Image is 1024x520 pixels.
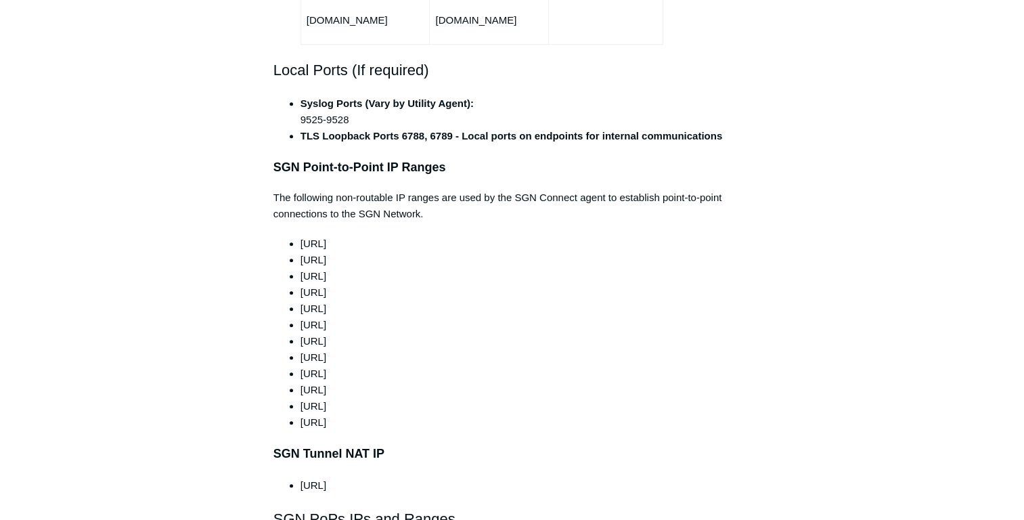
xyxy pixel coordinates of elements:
[300,400,326,412] span: [URL]
[300,368,326,379] span: [URL]
[300,317,751,333] li: [URL]
[300,97,474,109] strong: Syslog Ports (Vary by Utility Agent):
[273,190,751,222] p: The following non-routable IP ranges are used by the SGN Connect agent to establish point-to-poin...
[300,95,751,128] li: 9525-9528
[273,158,751,177] h3: SGN Point-to-Point IP Ranges
[300,238,326,249] span: [URL]
[300,284,751,301] li: [URL]
[300,414,751,431] li: [URL]
[300,268,751,284] li: [URL]
[300,301,751,317] li: [URL]
[300,351,326,363] span: [URL]
[300,384,326,395] span: [URL]
[273,444,751,464] h3: SGN Tunnel NAT IP
[300,252,751,268] li: [URL]
[300,335,326,347] span: [URL]
[435,12,543,28] p: [DOMAIN_NAME]
[300,130,722,142] strong: TLS Loopback Ports 6788, 6789 - Local ports on endpoints for internal communications
[307,12,424,28] p: [DOMAIN_NAME]
[300,477,751,494] li: [URL]
[273,58,751,82] h2: Local Ports (If required)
